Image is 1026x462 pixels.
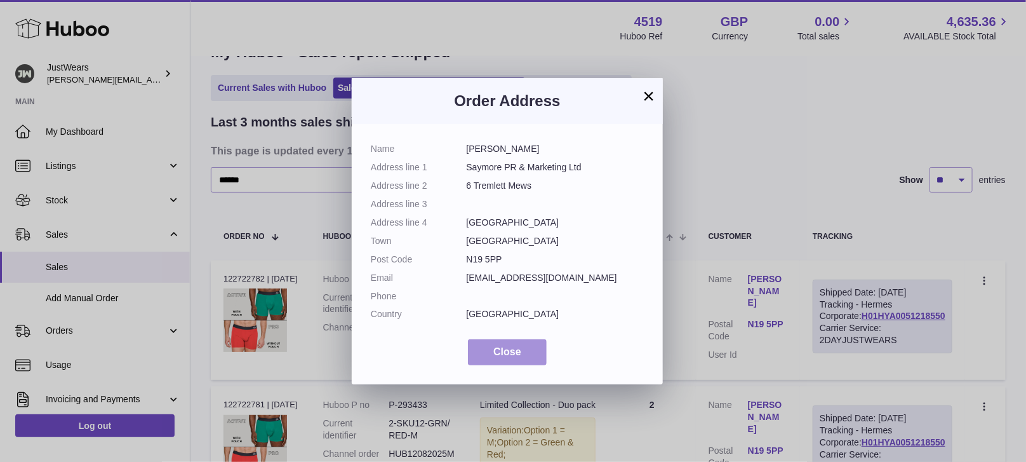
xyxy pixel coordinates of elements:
dt: Post Code [371,254,467,266]
h3: Order Address [371,91,644,111]
dd: N19 5PP [467,254,644,266]
dt: Address line 1 [371,161,467,173]
dt: Email [371,272,467,284]
dt: Name [371,143,467,155]
dd: 6 Tremlett Mews [467,180,644,192]
dt: Phone [371,290,467,302]
dt: Country [371,308,467,320]
dt: Address line 2 [371,180,467,192]
dt: Address line 3 [371,198,467,210]
dt: Town [371,235,467,247]
span: Close [493,346,521,357]
dd: [GEOGRAPHIC_DATA] [467,235,644,247]
button: Close [468,339,547,365]
button: × [641,88,656,104]
dd: [PERSON_NAME] [467,143,644,155]
dd: Saymore PR & Marketing Ltd [467,161,644,173]
dd: [GEOGRAPHIC_DATA] [467,308,644,320]
dt: Address line 4 [371,217,467,229]
dd: [EMAIL_ADDRESS][DOMAIN_NAME] [467,272,644,284]
dd: [GEOGRAPHIC_DATA] [467,217,644,229]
